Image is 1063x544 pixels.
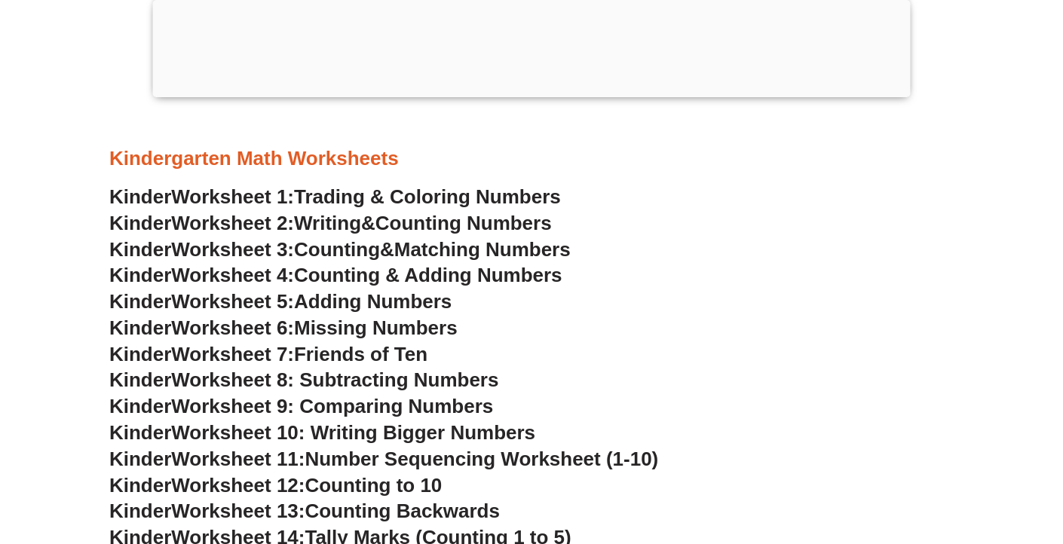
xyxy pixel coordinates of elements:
[394,238,571,261] span: Matching Numbers
[109,343,427,365] a: KinderWorksheet 7:Friends of Ten
[109,238,171,261] span: Kinder
[294,316,458,339] span: Missing Numbers
[109,316,171,339] span: Kinder
[171,343,294,365] span: Worksheet 7:
[109,316,458,339] a: KinderWorksheet 6:Missing Numbers
[109,264,562,286] a: KinderWorksheet 4:Counting & Adding Numbers
[109,368,171,391] span: Kinder
[109,238,571,261] a: KinderWorksheet 3:Counting&Matching Numbers
[109,212,171,234] span: Kinder
[109,448,171,470] span: Kinder
[109,212,552,234] a: KinderWorksheet 2:Writing&Counting Numbers
[171,474,305,497] span: Worksheet 12:
[171,212,294,234] span: Worksheet 2:
[109,500,171,522] span: Kinder
[294,185,561,208] span: Trading & Coloring Numbers
[109,146,954,172] h3: Kindergarten Math Worksheets
[294,238,380,261] span: Counting
[305,474,442,497] span: Counting to 10
[375,212,552,234] span: Counting Numbers
[171,264,294,286] span: Worksheet 4:
[171,421,535,444] span: Worksheet 10: Writing Bigger Numbers
[109,290,452,313] a: KinderWorksheet 5:Adding Numbers
[305,448,658,470] span: Number Sequencing Worksheet (1-10)
[109,395,171,417] span: Kinder
[109,343,171,365] span: Kinder
[171,395,493,417] span: Worksheet 9: Comparing Numbers
[171,238,294,261] span: Worksheet 3:
[305,500,499,522] span: Counting Backwards
[294,290,452,313] span: Adding Numbers
[109,474,171,497] span: Kinder
[171,368,498,391] span: Worksheet 8: Subtracting Numbers
[109,264,171,286] span: Kinder
[109,290,171,313] span: Kinder
[804,374,1063,544] iframe: Chat Widget
[109,185,561,208] a: KinderWorksheet 1:Trading & Coloring Numbers
[294,343,427,365] span: Friends of Ten
[109,421,171,444] span: Kinder
[171,185,294,208] span: Worksheet 1:
[109,185,171,208] span: Kinder
[109,395,493,417] a: KinderWorksheet 9: Comparing Numbers
[294,212,361,234] span: Writing
[109,368,498,391] a: KinderWorksheet 8: Subtracting Numbers
[171,290,294,313] span: Worksheet 5:
[171,316,294,339] span: Worksheet 6:
[294,264,562,286] span: Counting & Adding Numbers
[171,500,305,522] span: Worksheet 13:
[109,421,535,444] a: KinderWorksheet 10: Writing Bigger Numbers
[171,448,305,470] span: Worksheet 11:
